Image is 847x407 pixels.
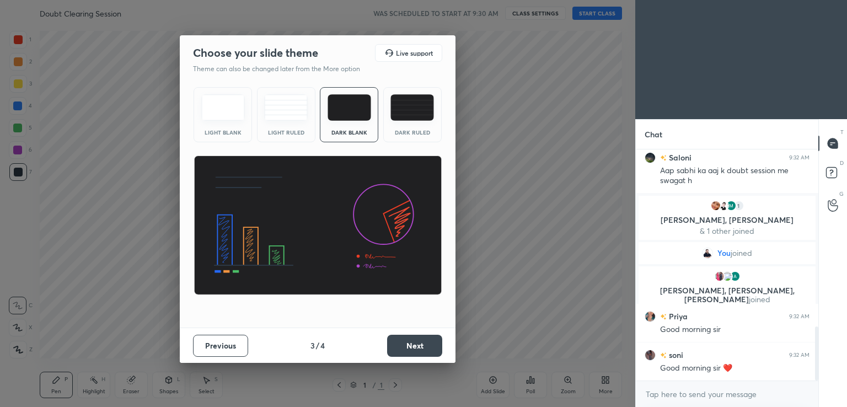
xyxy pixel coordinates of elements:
div: 9:32 AM [789,154,810,161]
img: lightTheme.e5ed3b09.svg [201,94,245,121]
div: Good morning sir [660,324,810,335]
img: darkRuledTheme.de295e13.svg [390,94,434,121]
div: Good morning sir ❤️ [660,363,810,374]
p: [PERSON_NAME], [PERSON_NAME] [645,216,809,224]
img: 92ef288ff94240608019e094e474dc6b.jpg [645,152,656,163]
h5: Live support [396,50,433,56]
h4: 4 [320,340,325,351]
img: lightRuledTheme.5fabf969.svg [264,94,308,121]
div: Light Ruled [264,130,308,135]
img: no-rating-badge.077c3623.svg [660,314,667,320]
span: You [717,249,731,258]
p: G [839,190,844,198]
img: 1089d18755e24a6bb5ad33d6a3e038e4.jpg [702,248,713,259]
span: joined [749,294,770,304]
img: no-rating-badge.077c3623.svg [660,155,667,161]
h6: soni [667,349,683,361]
div: grid [636,149,818,381]
span: joined [731,249,752,258]
div: Light Blank [201,130,245,135]
h4: / [316,340,319,351]
p: & 1 other joined [645,227,809,235]
button: Next [387,335,442,357]
div: Aap sabhi ka aaj k doubt session me swagat h [660,165,810,186]
img: no-rating-badge.077c3623.svg [660,352,667,358]
img: 3 [722,271,733,282]
img: darkThemeBanner.d06ce4a2.svg [194,156,442,296]
img: 8d835f09269e4176803cce452a5bdea7.jpg [645,311,656,322]
img: 9a5c6de54c144d71b8f64cb019dafec2.jpg [718,200,729,211]
p: Chat [636,120,671,149]
h6: Priya [667,310,688,322]
div: 1 [733,200,744,211]
img: 4996c1c9a5f24dc6bf6cb26758d2f243.74377882_3 [730,271,741,282]
div: Dark Ruled [390,130,435,135]
img: f2f74eb8e2a14f58b23e77744f5018b4.jpg [645,350,656,361]
div: 9:32 AM [789,313,810,320]
button: Previous [193,335,248,357]
p: [PERSON_NAME], [PERSON_NAME], [PERSON_NAME] [645,286,809,304]
p: D [840,159,844,167]
div: Dark Blank [327,130,371,135]
p: Theme can also be changed later from the More option [193,64,372,74]
p: T [840,128,844,136]
h4: 3 [310,340,315,351]
div: 9:32 AM [789,352,810,358]
img: 78b74644c913487abfd41e716d901d15.jpg [714,271,725,282]
h6: Saloni [667,152,691,163]
img: 151aa9dcd2724dfe8a9f14fe1c322cbe.jpg [726,200,737,211]
img: 7144c8eb423543b3bde35e11ab67a534.jpg [710,200,721,211]
img: darkTheme.f0cc69e5.svg [328,94,371,121]
h2: Choose your slide theme [193,46,318,60]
